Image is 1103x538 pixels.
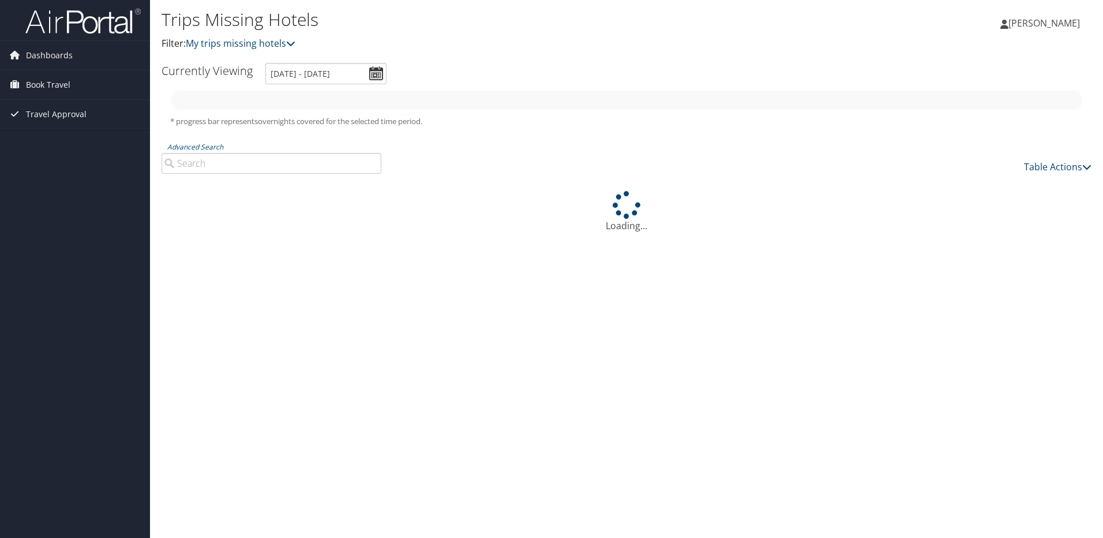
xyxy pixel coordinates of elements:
[26,100,87,129] span: Travel Approval
[162,36,782,51] p: Filter:
[265,63,387,84] input: [DATE] - [DATE]
[26,70,70,99] span: Book Travel
[162,153,381,174] input: Advanced Search
[26,41,73,70] span: Dashboards
[186,37,295,50] a: My trips missing hotels
[162,191,1091,233] div: Loading...
[167,142,223,152] a: Advanced Search
[162,63,253,79] h3: Currently Viewing
[25,8,141,35] img: airportal-logo.png
[162,8,782,32] h1: Trips Missing Hotels
[170,116,1083,127] h5: * progress bar represents overnights covered for the selected time period.
[1024,160,1091,173] a: Table Actions
[1008,17,1080,29] span: [PERSON_NAME]
[1000,6,1091,40] a: [PERSON_NAME]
